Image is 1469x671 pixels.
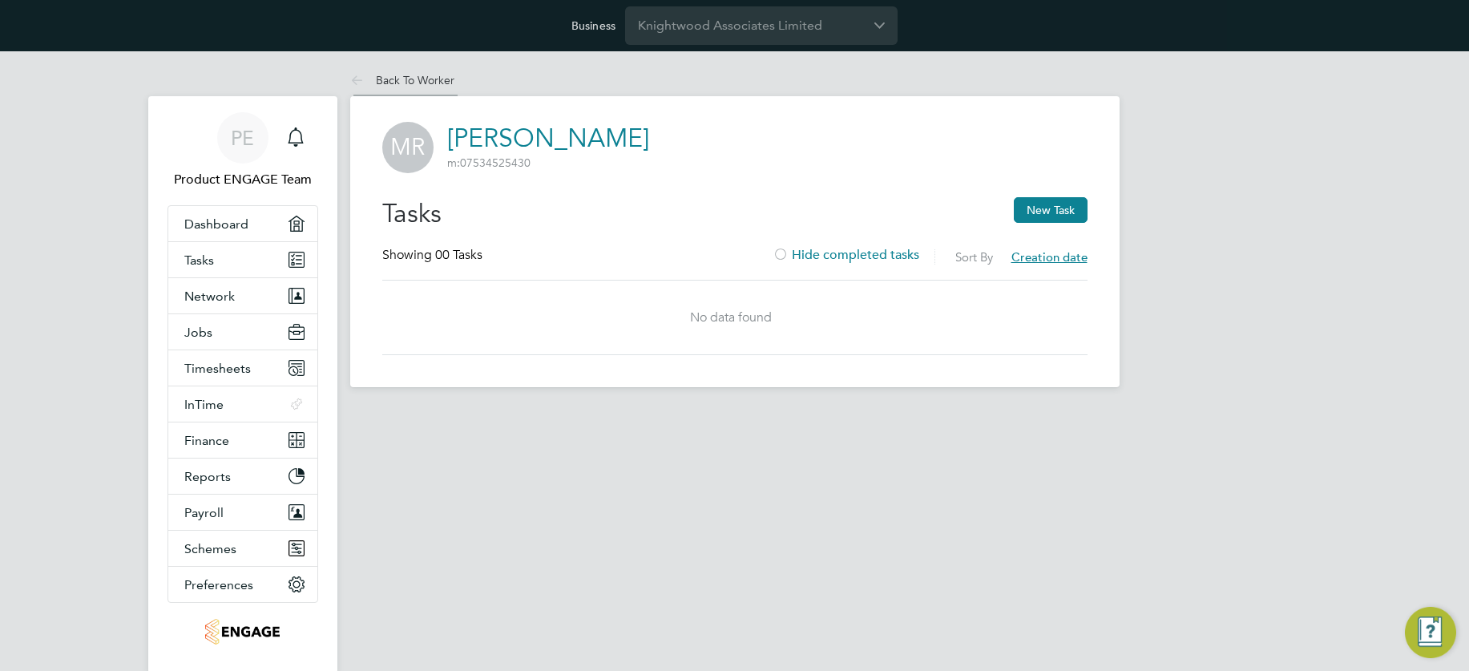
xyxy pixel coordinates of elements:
button: Finance [168,422,317,458]
button: Preferences [168,567,317,602]
div: No data found [382,309,1080,326]
button: InTime [168,386,317,422]
span: m: [447,156,460,170]
h2: Tasks [382,197,442,231]
span: PE [231,127,254,148]
button: Reports [168,459,317,494]
span: Schemes [184,541,236,556]
a: Dashboard [168,206,317,241]
span: 00 Tasks [435,247,482,263]
span: 07534525430 [447,156,531,170]
button: New Task [1014,197,1088,223]
span: Network [184,289,235,304]
button: Engage Resource Center [1405,607,1456,658]
span: Payroll [184,505,224,520]
div: Showing [382,247,486,264]
span: Reports [184,469,231,484]
label: Business [571,18,615,33]
span: MR [382,122,434,173]
span: Creation date [1011,249,1088,265]
a: Tasks [168,242,317,277]
span: Tasks [184,253,214,268]
span: Finance [184,433,229,448]
button: Network [168,278,317,313]
label: Hide completed tasks [773,247,919,263]
img: knightwood-logo-retina.png [205,619,280,645]
a: [PERSON_NAME] [447,123,649,154]
label: Sort By [955,249,993,265]
button: Jobs [168,314,317,350]
span: Product ENGAGE Team [167,170,318,189]
span: Timesheets [184,361,251,376]
button: Timesheets [168,350,317,386]
span: Dashboard [184,216,248,232]
span: InTime [184,397,224,412]
a: Back To Worker [350,73,454,87]
a: Go to home page [167,619,318,645]
span: Jobs [184,325,212,340]
span: Preferences [184,577,253,592]
button: Payroll [168,495,317,530]
button: Schemes [168,531,317,566]
a: PEProduct ENGAGE Team [167,112,318,189]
